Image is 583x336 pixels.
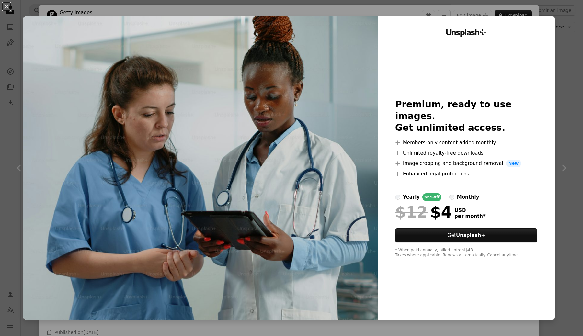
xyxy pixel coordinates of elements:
[456,232,485,238] strong: Unsplash+
[395,99,537,134] h2: Premium, ready to use images. Get unlimited access.
[395,160,537,167] li: Image cropping and background removal
[395,195,400,200] input: yearly66%off
[395,228,537,242] button: GetUnsplash+
[454,207,486,213] span: USD
[454,213,486,219] span: per month *
[395,248,537,258] div: * When paid annually, billed upfront $48 Taxes where applicable. Renews automatically. Cancel any...
[457,193,479,201] div: monthly
[395,204,452,220] div: $4
[422,193,441,201] div: 66% off
[395,204,428,220] span: $12
[449,195,454,200] input: monthly
[395,139,537,147] li: Members-only content added monthly
[395,170,537,178] li: Enhanced legal protections
[403,193,420,201] div: yearly
[395,149,537,157] li: Unlimited royalty-free downloads
[506,160,521,167] span: New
